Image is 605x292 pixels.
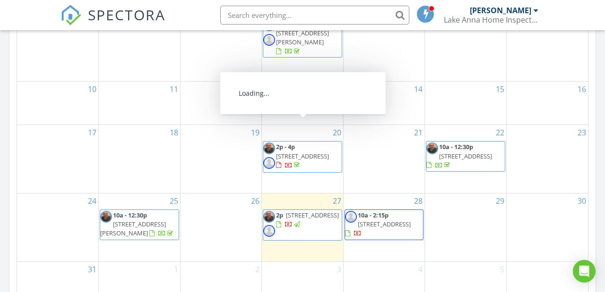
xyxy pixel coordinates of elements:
a: Go to August 18, 2025 [168,125,180,140]
img: default-user-f0147aede5fd5fa78ca7ade42f37bd4542148d508eef1c3d3ea960f66861d68b.jpg [263,225,275,237]
td: Go to August 8, 2025 [425,2,507,82]
td: Go to August 13, 2025 [262,82,344,125]
img: img_4399.png [100,211,112,223]
a: Go to August 17, 2025 [86,125,98,140]
span: [STREET_ADDRESS] [358,220,411,228]
img: img_4399.png [263,142,275,154]
a: Go to August 21, 2025 [412,125,424,140]
td: Go to August 18, 2025 [99,125,181,193]
a: Go to August 24, 2025 [86,193,98,209]
a: Go to August 20, 2025 [331,125,343,140]
td: Go to August 26, 2025 [180,193,262,262]
a: Go to August 26, 2025 [249,193,261,209]
span: 10a - 12:30p [439,142,473,151]
span: [STREET_ADDRESS] [439,152,492,160]
a: 10a - 2:15p [STREET_ADDRESS] [345,211,411,237]
a: Go to August 30, 2025 [576,193,588,209]
a: SPECTORA [60,13,165,33]
a: 2p [STREET_ADDRESS] [276,211,339,228]
td: Go to August 9, 2025 [506,2,588,82]
a: 10a - 2:15p [STREET_ADDRESS] [345,209,424,240]
a: 2p - 4p [STREET_ADDRESS] [276,142,329,169]
span: 2p [276,211,283,219]
a: Go to August 22, 2025 [494,125,506,140]
a: Go to September 4, 2025 [416,262,424,277]
img: default-user-f0147aede5fd5fa78ca7ade42f37bd4542148d508eef1c3d3ea960f66861d68b.jpg [263,34,275,46]
img: img_4399.png [263,211,275,223]
td: Go to August 10, 2025 [17,82,99,125]
a: 2p [STREET_ADDRESS] [263,209,342,241]
div: Open Intercom Messenger [573,260,596,283]
td: Go to August 28, 2025 [343,193,425,262]
td: Go to August 16, 2025 [506,82,588,125]
a: Go to September 5, 2025 [498,262,506,277]
a: 1p - 3:30p [STREET_ADDRESS][PERSON_NAME] [263,18,342,58]
td: Go to August 19, 2025 [180,125,262,193]
a: Go to August 11, 2025 [168,82,180,97]
a: Go to August 13, 2025 [331,82,343,97]
span: 10a - 12:30p [113,211,147,219]
div: [PERSON_NAME] [470,6,531,15]
td: Go to August 21, 2025 [343,125,425,193]
a: Go to August 15, 2025 [494,82,506,97]
a: Go to August 31, 2025 [86,262,98,277]
td: Go to August 25, 2025 [99,193,181,262]
span: [STREET_ADDRESS] [276,152,329,160]
a: Go to August 23, 2025 [576,125,588,140]
img: default-user-f0147aede5fd5fa78ca7ade42f37bd4542148d508eef1c3d3ea960f66861d68b.jpg [345,211,357,223]
a: Go to August 19, 2025 [249,125,261,140]
td: Go to August 11, 2025 [99,82,181,125]
a: 2p - 4p [STREET_ADDRESS] [263,141,342,172]
span: [STREET_ADDRESS] [286,211,339,219]
a: Go to August 28, 2025 [412,193,424,209]
a: 10a - 12:30p [STREET_ADDRESS][PERSON_NAME] [100,209,179,240]
span: [STREET_ADDRESS][PERSON_NAME] [276,29,329,46]
td: Go to August 23, 2025 [506,125,588,193]
td: Go to August 29, 2025 [425,193,507,262]
span: SPECTORA [88,5,165,25]
td: Go to August 4, 2025 [99,2,181,82]
a: Go to August 12, 2025 [249,82,261,97]
td: Go to August 20, 2025 [262,125,344,193]
td: Go to August 7, 2025 [343,2,425,82]
td: Go to August 6, 2025 [262,2,344,82]
img: The Best Home Inspection Software - Spectora [60,5,81,25]
a: 10a - 12:30p [STREET_ADDRESS] [426,141,505,172]
a: Go to August 25, 2025 [168,193,180,209]
td: Go to August 22, 2025 [425,125,507,193]
td: Go to August 27, 2025 [262,193,344,262]
td: Go to August 5, 2025 [180,2,262,82]
td: Go to August 15, 2025 [425,82,507,125]
td: Go to August 14, 2025 [343,82,425,125]
div: Lake Anna Home Inspections [444,15,538,25]
input: Search everything... [220,6,409,25]
span: 2p - 4p [276,142,295,151]
td: Go to August 30, 2025 [506,193,588,262]
td: Go to August 17, 2025 [17,125,99,193]
img: default-user-f0147aede5fd5fa78ca7ade42f37bd4542148d508eef1c3d3ea960f66861d68b.jpg [263,157,275,169]
span: 10a - 2:15p [358,211,389,219]
a: 10a - 12:30p [STREET_ADDRESS][PERSON_NAME] [100,211,175,237]
td: Go to August 3, 2025 [17,2,99,82]
a: Go to September 3, 2025 [335,262,343,277]
span: [STREET_ADDRESS][PERSON_NAME] [100,220,166,237]
a: Go to August 16, 2025 [576,82,588,97]
a: Go to August 10, 2025 [86,82,98,97]
a: Go to August 27, 2025 [331,193,343,209]
img: img_4399.png [426,142,438,154]
td: Go to August 24, 2025 [17,193,99,262]
a: Go to August 14, 2025 [412,82,424,97]
a: 1p - 3:30p [STREET_ADDRESS][PERSON_NAME] [276,19,329,55]
a: 10a - 12:30p [STREET_ADDRESS] [426,142,492,169]
a: Go to August 29, 2025 [494,193,506,209]
a: Go to September 2, 2025 [253,262,261,277]
a: Go to September 1, 2025 [172,262,180,277]
td: Go to August 12, 2025 [180,82,262,125]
